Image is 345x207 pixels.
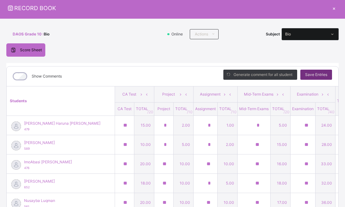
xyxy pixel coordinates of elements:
span: Assignment [195,106,216,111]
span: 589 [24,147,30,150]
span: TOTAL [219,106,232,111]
span: Bio [44,31,49,37]
td: 28.00 [316,135,335,154]
img: default.svg [11,179,21,189]
span: Online [171,31,187,37]
span: Save Entries [305,72,327,78]
span: 476 [24,166,29,170]
td: 5.00 [174,135,194,154]
span: / 20 [284,109,290,115]
span: DAOS Grade 10 : [13,31,44,37]
span: [PERSON_NAME] [24,179,100,184]
span: Examination [295,91,320,97]
span: / 40 [328,109,335,115]
div: × [329,4,339,12]
span: / 20 [147,109,153,115]
span: Mid-Term Exams [239,106,269,111]
span: Project [159,91,178,97]
img: default.svg [11,122,21,131]
span: Examination [292,106,314,111]
span: Score Sheet [20,47,42,53]
span: Generate comment for all student [233,72,292,78]
span: [PERSON_NAME] Haruna [PERSON_NAME] [24,121,100,126]
label: Show Comments [32,73,62,79]
span: Mid-Term Exams [242,91,275,97]
td: 2.00 [174,116,194,135]
td: 16.00 [271,154,291,173]
td: 33.00 [316,154,335,173]
span: CA Test [118,106,131,111]
td: 2.00 [218,135,238,154]
td: 32.00 [316,173,335,193]
span: ImoAbasi [PERSON_NAME] [24,159,100,165]
span: / 10 [187,109,193,115]
td: 10.00 [174,173,194,193]
span: CA Test [120,91,138,97]
span: TOTAL [272,106,284,111]
span: 479 [24,128,29,131]
img: default.svg [11,160,21,170]
td: 5.00 [218,173,238,193]
td: 24.00 [316,116,335,135]
img: default.svg [11,141,21,150]
td: 5.00 [271,116,291,135]
span: TOTAL [317,106,329,111]
span: Project [157,106,170,111]
td: 20.00 [134,154,154,173]
span: Actions [195,31,208,37]
span: Assignment [198,91,222,97]
td: 10.00 [218,154,238,173]
td: 18.00 [271,173,291,193]
span: Subject [266,31,280,37]
span: RECORD BOOK [6,4,329,12]
span: TOTAL [175,106,188,111]
span: TOTAL [136,106,148,111]
span: Students [10,98,27,103]
td: 10.00 [134,135,154,154]
span: 652 [24,185,30,189]
span: / 10 [231,109,237,115]
div: Bio [285,31,327,37]
span: [PERSON_NAME] [24,140,100,146]
td: 10.00 [174,154,194,173]
td: 1.00 [218,116,238,135]
td: 15.00 [271,135,291,154]
td: 18.00 [134,173,154,193]
span: Nusayba Luqman [24,198,100,204]
td: 15.00 [134,116,154,135]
